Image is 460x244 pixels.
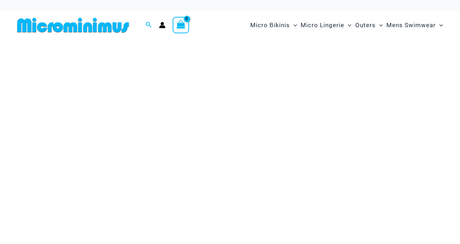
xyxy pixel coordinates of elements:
[386,16,436,34] span: Mens Swimwear
[376,16,383,34] span: Menu Toggle
[247,13,446,37] nav: Site Navigation
[436,16,443,34] span: Menu Toggle
[344,16,351,34] span: Menu Toggle
[355,16,376,34] span: Outers
[145,21,152,30] a: Search icon link
[159,22,165,28] a: Account icon link
[250,16,290,34] span: Micro Bikinis
[173,17,189,33] a: View Shopping Cart, empty
[301,16,344,34] span: Micro Lingerie
[353,14,385,36] a: OutersMenu ToggleMenu Toggle
[290,16,297,34] span: Menu Toggle
[299,14,353,36] a: Micro LingerieMenu ToggleMenu Toggle
[385,14,445,36] a: Mens SwimwearMenu ToggleMenu Toggle
[248,14,299,36] a: Micro BikinisMenu ToggleMenu Toggle
[14,17,132,33] img: MM SHOP LOGO FLAT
